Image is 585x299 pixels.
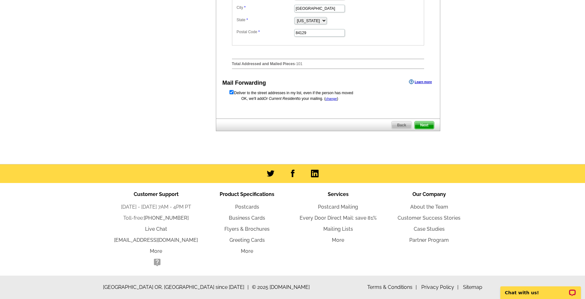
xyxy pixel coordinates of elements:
span: Services [328,191,349,197]
a: Mailing Lists [323,226,353,232]
label: City [237,5,294,10]
span: 101 [296,62,302,66]
a: [EMAIL_ADDRESS][DOMAIN_NAME] [114,237,198,243]
span: Product Specifications [220,191,274,197]
a: More [241,248,253,254]
a: Live Chat [145,226,167,232]
a: Postcards [235,204,259,210]
strong: Total Addressed and Mailed Pieces [232,62,295,66]
a: About the Team [410,204,448,210]
a: [PHONE_NUMBER] [144,215,189,221]
a: Case Studies [414,226,445,232]
a: Privacy Policy [421,284,459,290]
a: Learn more [409,79,432,84]
a: Partner Program [409,237,449,243]
a: Sitemap [463,284,482,290]
a: Flyers & Brochures [224,226,270,232]
a: Customer Success Stories [398,215,460,221]
a: More [332,237,344,243]
span: Next [415,121,434,129]
a: Greeting Cards [229,237,265,243]
label: State [237,17,294,23]
a: Terms & Conditions [367,284,417,290]
a: Postcard Mailing [318,204,358,210]
span: © 2025 [DOMAIN_NAME] [252,284,310,291]
a: Business Cards [229,215,265,221]
a: More [150,248,162,254]
li: [DATE] - [DATE] 7AM - 4PM PT [111,203,202,211]
a: change [326,97,337,101]
span: Customer Support [134,191,179,197]
div: Mail Forwarding [222,79,266,87]
a: Back [391,121,412,129]
div: OK, we'll add to your mailing. ( ) [229,96,427,101]
a: Every Door Direct Mail: save 81% [300,215,377,221]
form: Deliver to the street addresses in my list, even if the person has moved [229,89,427,96]
iframe: LiveChat chat widget [496,279,585,299]
li: Toll-free: [111,214,202,222]
span: Or Current Resident [264,96,297,101]
label: Postal Code [237,29,294,35]
span: [GEOGRAPHIC_DATA] OR, [GEOGRAPHIC_DATA] since [DATE] [103,284,249,291]
span: Our Company [412,191,446,197]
